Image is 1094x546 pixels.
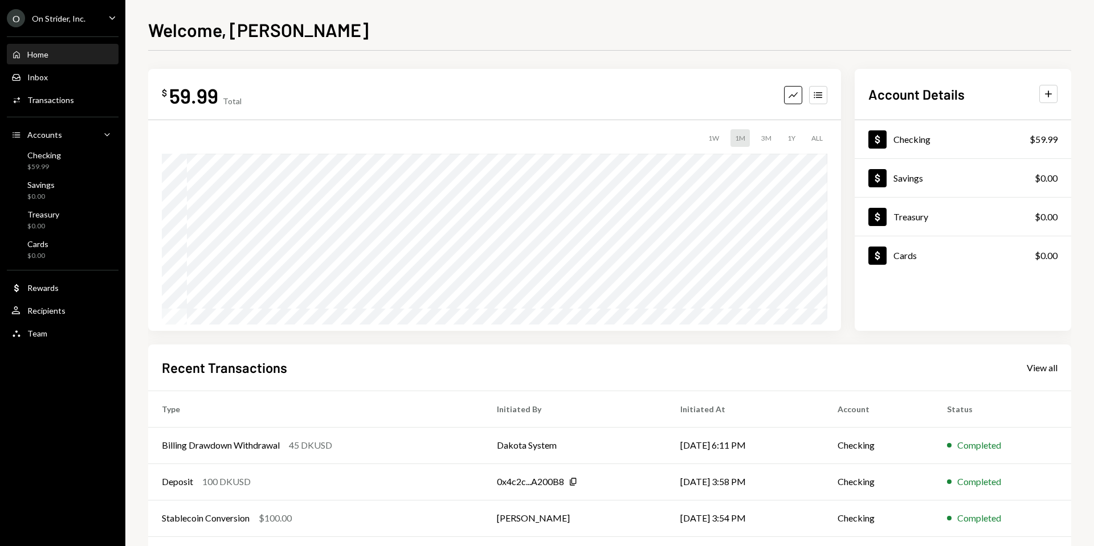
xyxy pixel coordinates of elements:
[7,147,119,174] a: Checking$59.99
[27,210,59,219] div: Treasury
[7,89,119,110] a: Transactions
[27,221,59,231] div: $0.00
[32,14,85,23] div: On Strider, Inc.
[7,44,119,64] a: Home
[148,391,483,427] th: Type
[1027,361,1058,373] a: View all
[27,329,47,338] div: Team
[148,18,369,41] h1: Welcome, [PERSON_NAME]
[483,391,667,427] th: Initiated By
[483,500,667,536] td: [PERSON_NAME]
[1030,133,1058,146] div: $59.99
[868,85,965,104] h2: Account Details
[667,463,824,500] td: [DATE] 3:58 PM
[27,239,48,249] div: Cards
[1035,249,1058,262] div: $0.00
[704,129,724,147] div: 1W
[855,159,1071,197] a: Savings$0.00
[7,300,119,321] a: Recipients
[7,176,119,204] a: Savings$0.00
[27,180,55,190] div: Savings
[27,251,48,261] div: $0.00
[7,67,119,87] a: Inbox
[824,500,933,536] td: Checking
[807,129,827,147] div: ALL
[162,358,287,377] h2: Recent Transactions
[27,306,66,315] div: Recipients
[957,438,1001,452] div: Completed
[667,500,824,536] td: [DATE] 3:54 PM
[730,129,750,147] div: 1M
[162,438,280,452] div: Billing Drawdown Withdrawal
[27,162,61,172] div: $59.99
[27,192,55,202] div: $0.00
[27,95,74,105] div: Transactions
[824,391,933,427] th: Account
[162,511,250,525] div: Stablecoin Conversion
[162,87,167,98] div: $
[667,427,824,463] td: [DATE] 6:11 PM
[223,96,242,106] div: Total
[667,391,824,427] th: Initiated At
[7,323,119,343] a: Team
[27,50,48,59] div: Home
[893,173,923,183] div: Savings
[7,277,119,298] a: Rewards
[27,130,62,139] div: Accounts
[855,236,1071,274] a: Cards$0.00
[783,129,800,147] div: 1Y
[957,511,1001,525] div: Completed
[893,211,928,222] div: Treasury
[27,283,59,293] div: Rewards
[7,124,119,145] a: Accounts
[855,198,1071,236] a: Treasury$0.00
[27,72,48,82] div: Inbox
[483,427,667,463] td: Dakota System
[757,129,776,147] div: 3M
[162,475,193,488] div: Deposit
[1035,210,1058,224] div: $0.00
[855,120,1071,158] a: Checking$59.99
[1027,362,1058,373] div: View all
[933,391,1071,427] th: Status
[259,511,292,525] div: $100.00
[497,475,564,488] div: 0x4c2c...A200B8
[7,9,25,27] div: O
[7,236,119,263] a: Cards$0.00
[893,134,930,145] div: Checking
[289,438,332,452] div: 45 DKUSD
[7,206,119,233] a: Treasury$0.00
[893,250,917,261] div: Cards
[1035,171,1058,185] div: $0.00
[824,463,933,500] td: Checking
[957,475,1001,488] div: Completed
[169,83,218,108] div: 59.99
[27,150,61,160] div: Checking
[824,427,933,463] td: Checking
[202,475,251,488] div: 100 DKUSD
